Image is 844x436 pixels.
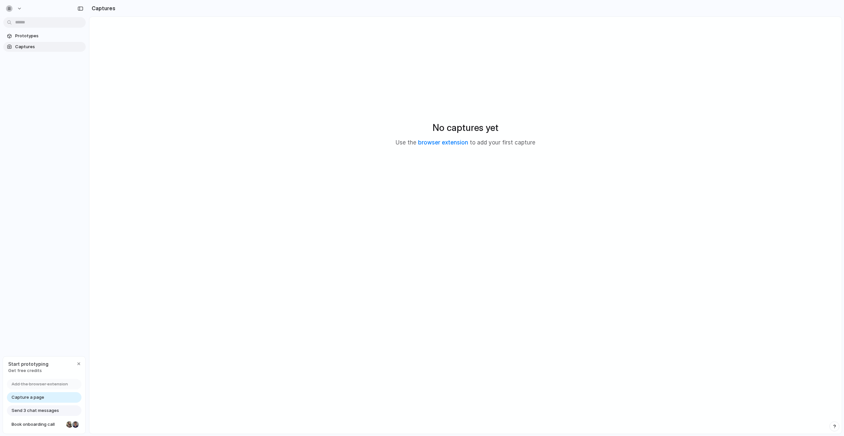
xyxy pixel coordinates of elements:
span: Captures [15,44,83,50]
span: Add the browser extension [12,381,68,388]
span: Book onboarding call [12,421,64,428]
span: Get free credits [8,367,48,374]
span: Prototypes [15,33,83,39]
a: Captures [3,42,86,52]
span: Capture a page [12,394,44,401]
a: browser extension [418,139,468,146]
span: Send 3 chat messages [12,407,59,414]
span: Start prototyping [8,360,48,367]
a: Book onboarding call [7,419,81,430]
div: Christian Iacullo [72,420,79,428]
h2: No captures yet [433,121,498,135]
div: Nicole Kubica [66,420,74,428]
a: Prototypes [3,31,86,41]
h2: Captures [89,4,115,12]
p: Use the to add your first capture [396,139,535,147]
